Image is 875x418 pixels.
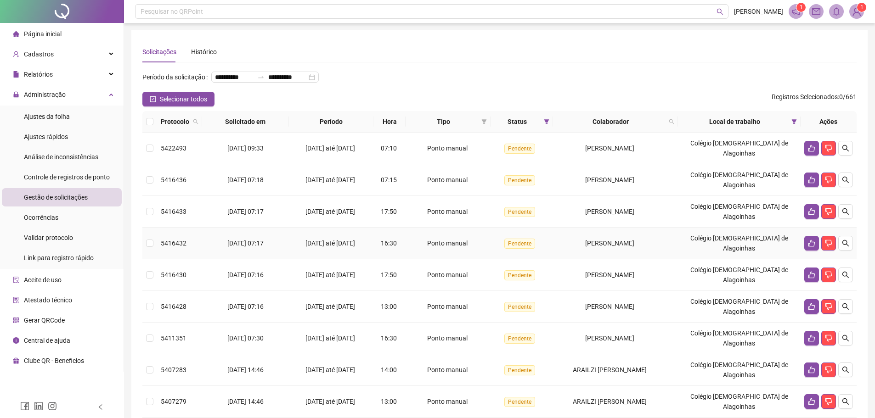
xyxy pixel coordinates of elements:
[842,334,849,342] span: search
[808,303,815,310] span: like
[24,71,53,78] span: Relatórios
[825,271,832,279] span: dislike
[808,334,815,342] span: like
[842,303,849,310] span: search
[161,271,186,279] span: 5416430
[161,303,186,310] span: 5416428
[305,176,355,184] span: [DATE] até [DATE]
[24,317,65,324] span: Gerar QRCode
[678,164,801,196] td: Colégio [DEMOGRAPHIC_DATA] de Alagoinhas
[427,208,468,215] span: Ponto manual
[480,115,489,128] span: filter
[842,208,849,215] span: search
[227,240,264,247] span: [DATE] 07:17
[24,30,62,38] span: Página inicial
[34,401,43,411] span: linkedin
[381,271,397,279] span: 17:50
[504,175,535,185] span: Pendente
[825,398,832,405] span: dislike
[842,240,849,247] span: search
[24,214,58,221] span: Ocorrências
[227,366,264,373] span: [DATE] 14:46
[13,317,19,323] span: qrcode
[504,207,535,217] span: Pendente
[825,240,832,247] span: dislike
[13,51,19,57] span: user-add
[504,397,535,407] span: Pendente
[808,398,815,405] span: like
[191,47,217,57] div: Histórico
[557,117,665,127] span: Colaborador
[573,366,647,373] span: ARAILZI [PERSON_NAME]
[20,401,29,411] span: facebook
[227,398,264,405] span: [DATE] 14:46
[427,334,468,342] span: Ponto manual
[227,145,264,152] span: [DATE] 09:33
[227,271,264,279] span: [DATE] 07:16
[682,117,788,127] span: Local de trabalho
[850,5,864,18] img: 75474
[504,302,535,312] span: Pendente
[678,386,801,418] td: Colégio [DEMOGRAPHIC_DATA] de Alagoinhas
[161,117,189,127] span: Protocolo
[161,334,186,342] span: 5411351
[585,145,634,152] span: [PERSON_NAME]
[481,119,487,124] span: filter
[808,240,815,247] span: like
[227,208,264,215] span: [DATE] 07:17
[427,271,468,279] span: Ponto manual
[150,96,156,102] span: check-square
[305,240,355,247] span: [DATE] até [DATE]
[808,208,815,215] span: like
[585,303,634,310] span: [PERSON_NAME]
[812,7,820,16] span: mail
[832,7,841,16] span: bell
[678,133,801,164] td: Colégio [DEMOGRAPHIC_DATA] de Alagoinhas
[161,398,186,405] span: 5407279
[842,176,849,184] span: search
[825,208,832,215] span: dislike
[808,366,815,373] span: like
[24,337,70,344] span: Central de ajuda
[585,240,634,247] span: [PERSON_NAME]
[227,176,264,184] span: [DATE] 07:18
[573,398,647,405] span: ARAILZI [PERSON_NAME]
[24,296,72,304] span: Atestado técnico
[24,133,68,140] span: Ajustes rápidos
[161,176,186,184] span: 5416436
[191,115,200,128] span: search
[842,366,849,373] span: search
[381,145,397,152] span: 07:10
[792,7,800,16] span: notification
[585,334,634,342] span: [PERSON_NAME]
[844,387,866,409] iframe: Intercom live chat
[381,240,397,247] span: 16:30
[504,334,535,344] span: Pendente
[227,334,264,342] span: [DATE] 07:30
[825,145,832,152] span: dislike
[857,3,866,12] sup: Atualize o seu contato no menu Meus Dados
[24,113,70,120] span: Ajustes da folha
[504,239,535,249] span: Pendente
[373,111,406,133] th: Hora
[427,366,468,373] span: Ponto manual
[585,176,634,184] span: [PERSON_NAME]
[678,354,801,386] td: Colégio [DEMOGRAPHIC_DATA] de Alagoinhas
[257,73,265,81] span: swap-right
[227,303,264,310] span: [DATE] 07:16
[202,111,289,133] th: Solicitado em
[427,240,468,247] span: Ponto manual
[860,4,864,11] span: 1
[791,119,797,124] span: filter
[381,398,397,405] span: 13:00
[717,8,723,15] span: search
[678,196,801,228] td: Colégio [DEMOGRAPHIC_DATA] de Alagoinhas
[427,176,468,184] span: Ponto manual
[825,334,832,342] span: dislike
[494,117,541,127] span: Status
[24,234,73,241] span: Validar protocolo
[790,115,799,128] span: filter
[542,115,551,128] span: filter
[305,208,355,215] span: [DATE] até [DATE]
[305,334,355,342] span: [DATE] até [DATE]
